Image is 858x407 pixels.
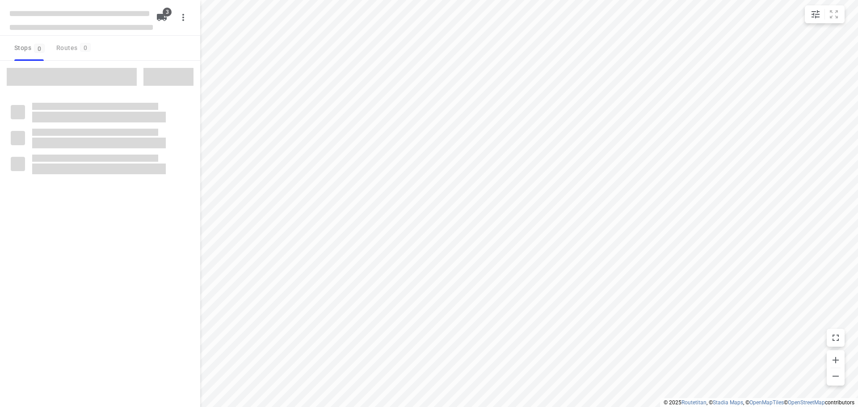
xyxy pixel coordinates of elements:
[749,399,784,406] a: OpenMapTiles
[681,399,707,406] a: Routetitan
[664,399,854,406] li: © 2025 , © , © © contributors
[805,5,845,23] div: small contained button group
[807,5,824,23] button: Map settings
[713,399,743,406] a: Stadia Maps
[788,399,825,406] a: OpenStreetMap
